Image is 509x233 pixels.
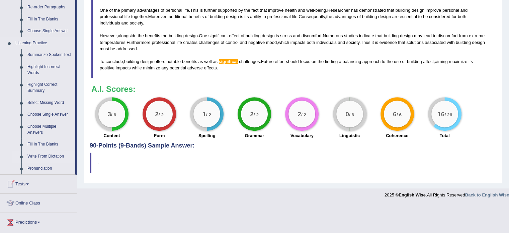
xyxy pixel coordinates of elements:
[239,59,260,64] span: challenges
[423,33,432,38] span: lead
[361,40,370,45] span: Thus
[24,121,75,138] a: Choose Multiple Answers
[121,8,136,13] span: primary
[398,40,405,45] span: that
[140,59,153,64] span: design
[267,14,290,19] span: professional
[202,110,206,117] big: 1
[109,8,113,13] span: of
[198,132,216,139] label: Spelling
[394,59,401,64] span: use
[0,175,77,191] a: Tests
[226,14,239,19] span: design
[0,194,77,211] a: Online Class
[298,110,302,117] big: 2
[161,65,168,70] span: any
[210,14,225,19] span: building
[339,59,341,64] span: a
[345,110,349,117] big: 0
[155,110,159,117] big: 2
[418,14,422,19] span: to
[250,14,261,19] span: ability
[100,65,114,70] span: positive
[204,65,217,70] span: effects
[387,8,394,13] span: that
[262,14,266,19] span: to
[166,8,182,13] span: personal
[465,192,509,197] a: Back to English Wise
[100,8,108,13] span: One
[399,192,427,197] strong: English Wise.
[460,8,468,13] span: and
[412,8,424,13] span: design
[407,59,422,64] span: building
[152,40,175,45] span: professional
[244,14,249,19] span: its
[251,8,258,13] span: fact
[145,33,160,38] span: benefits
[276,33,279,38] span: is
[375,33,383,38] span: that
[378,14,391,19] span: design
[213,59,218,64] span: as
[24,109,75,121] a: Choose Single Answer
[278,40,289,45] span: which
[111,112,116,117] small: / 6
[400,14,417,19] span: essential
[437,110,444,117] big: 16
[100,14,123,19] span: professional
[387,59,393,64] span: the
[469,33,485,38] span: extreme
[100,40,125,45] span: temperatures
[285,8,296,13] span: health
[451,14,456,19] span: for
[200,8,203,13] span: is
[429,14,450,19] span: considered
[327,8,350,13] span: Researcher
[396,8,411,13] span: building
[266,40,277,45] span: mood
[206,112,211,117] small: / 2
[458,14,466,19] span: both
[24,25,75,37] a: Choose Single Answer
[402,59,406,64] span: of
[110,46,115,51] span: be
[169,33,184,38] span: building
[371,40,374,45] span: it
[362,14,377,19] span: building
[154,59,165,64] span: offers
[169,14,187,19] span: additional
[392,14,399,19] span: are
[342,59,361,64] span: balancing
[12,37,75,49] a: Listening Practice
[131,14,147,19] span: together
[299,14,325,19] span: Consequently
[298,8,305,13] span: and
[219,59,238,64] span: Possible spelling mistake found. (did you mean: significant)
[438,33,458,38] span: discomfort
[148,14,166,19] span: Moreover
[250,110,254,117] big: 2
[240,40,247,45] span: and
[137,8,159,13] span: advantages
[126,40,151,45] span: Furthermore
[262,33,274,38] span: design
[344,33,358,38] span: studies
[326,14,332,19] span: the
[333,14,356,19] span: advantages
[105,59,123,64] span: conclude
[245,132,264,139] label: Grammar
[121,20,129,25] span: and
[406,40,423,45] span: solutions
[107,110,111,117] big: 3
[199,33,207,38] span: One
[204,8,217,13] span: further
[185,33,198,38] span: design
[261,59,274,64] span: Future
[176,40,182,45] span: life
[116,46,137,51] span: addressed
[0,213,77,230] a: Predictions
[312,59,316,64] span: on
[318,59,324,64] span: the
